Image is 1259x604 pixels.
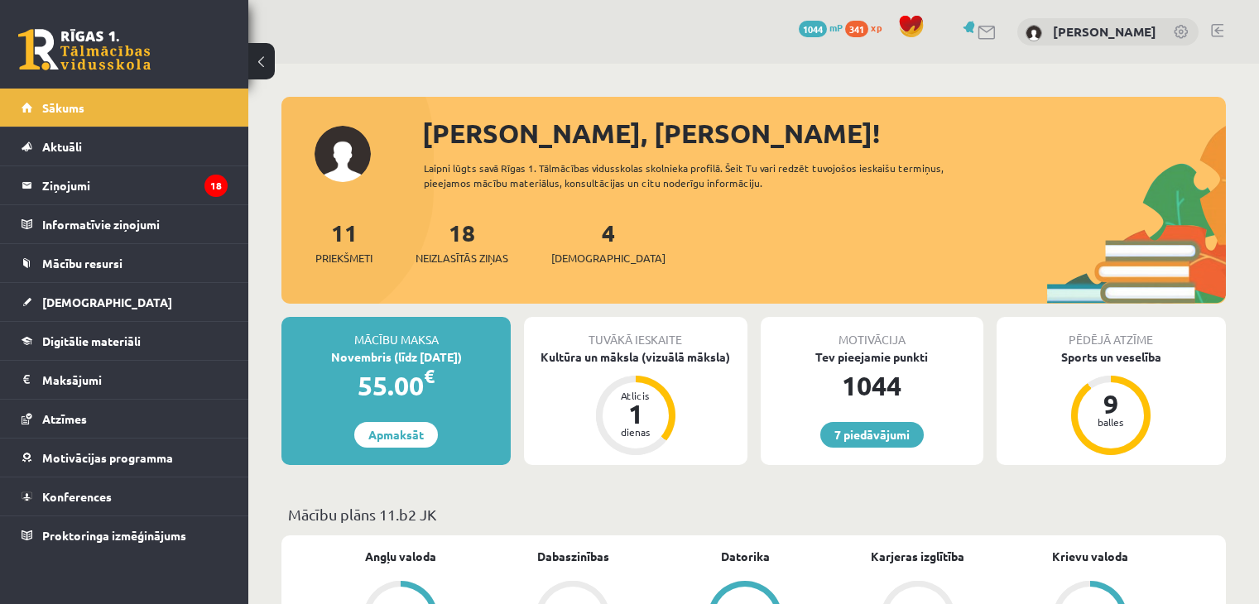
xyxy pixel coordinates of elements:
[820,422,924,448] a: 7 piedāvājumi
[1026,25,1042,41] img: Leonards Nākmanis
[22,127,228,165] a: Aktuāli
[42,528,186,543] span: Proktoringa izmēģinājums
[524,348,747,458] a: Kultūra un māksla (vizuālā māksla) Atlicis 1 dienas
[524,317,747,348] div: Tuvākā ieskaite
[42,166,228,204] legend: Ziņojumi
[42,100,84,115] span: Sākums
[22,244,228,282] a: Mācību resursi
[22,89,228,127] a: Sākums
[42,256,123,271] span: Mācību resursi
[42,295,172,309] span: [DEMOGRAPHIC_DATA]
[22,166,228,204] a: Ziņojumi18
[288,503,1219,525] p: Mācību plāns 11.b2 JK
[42,361,228,399] legend: Maksājumi
[22,361,228,399] a: Maksājumi
[315,250,372,266] span: Priekšmeti
[551,250,666,266] span: [DEMOGRAPHIC_DATA]
[997,348,1226,366] div: Sports un veselība
[42,489,112,504] span: Konferences
[416,250,508,266] span: Neizlasītās ziņas
[1086,417,1136,427] div: balles
[315,218,372,266] a: 11Priekšmeti
[829,21,843,34] span: mP
[761,348,983,366] div: Tev pieejamie punkti
[18,29,151,70] a: Rīgas 1. Tālmācības vidusskola
[42,333,141,348] span: Digitālie materiāli
[204,175,228,197] i: 18
[365,548,436,565] a: Angļu valoda
[1053,23,1156,40] a: [PERSON_NAME]
[281,348,511,366] div: Novembris (līdz [DATE])
[761,317,983,348] div: Motivācija
[845,21,890,34] a: 341 xp
[611,400,661,427] div: 1
[22,439,228,477] a: Motivācijas programma
[42,205,228,243] legend: Informatīvie ziņojumi
[524,348,747,366] div: Kultūra un māksla (vizuālā māksla)
[721,548,770,565] a: Datorika
[22,516,228,554] a: Proktoringa izmēģinājums
[1086,391,1136,417] div: 9
[871,21,882,34] span: xp
[42,450,173,465] span: Motivācijas programma
[22,283,228,321] a: [DEMOGRAPHIC_DATA]
[416,218,508,266] a: 18Neizlasītās ziņas
[799,21,827,37] span: 1044
[761,366,983,405] div: 1044
[22,205,228,243] a: Informatīvie ziņojumi
[22,477,228,515] a: Konferences
[281,366,511,405] div: 55.00
[42,139,82,154] span: Aktuāli
[551,218,666,266] a: 4[DEMOGRAPHIC_DATA]
[611,427,661,437] div: dienas
[424,364,435,388] span: €
[424,161,991,190] div: Laipni lūgts savā Rīgas 1. Tālmācības vidusskolas skolnieka profilā. Šeit Tu vari redzēt tuvojošo...
[871,548,964,565] a: Karjeras izglītība
[997,348,1226,458] a: Sports un veselība 9 balles
[42,411,87,426] span: Atzīmes
[997,317,1226,348] div: Pēdējā atzīme
[611,391,661,400] div: Atlicis
[354,422,438,448] a: Apmaksāt
[281,317,511,348] div: Mācību maksa
[1052,548,1128,565] a: Krievu valoda
[845,21,868,37] span: 341
[22,400,228,438] a: Atzīmes
[799,21,843,34] a: 1044 mP
[537,548,609,565] a: Dabaszinības
[422,113,1226,153] div: [PERSON_NAME], [PERSON_NAME]!
[22,322,228,360] a: Digitālie materiāli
